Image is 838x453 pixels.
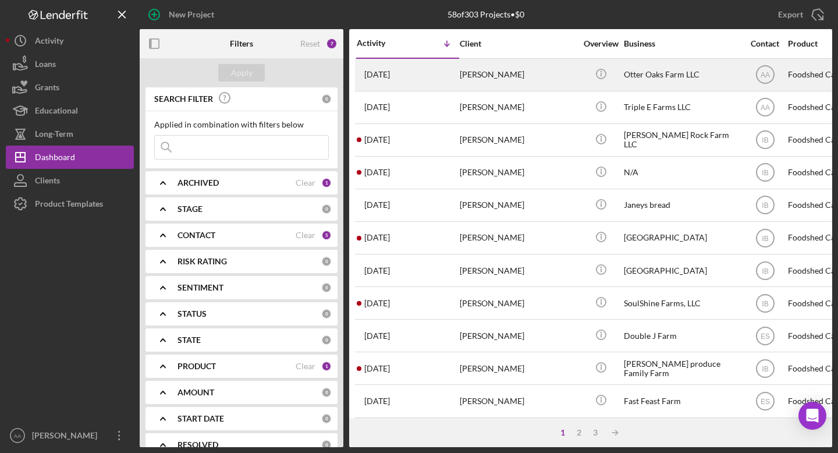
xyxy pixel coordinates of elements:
[798,402,826,430] div: Open Intercom Messenger
[624,92,740,123] div: Triple E Farms LLC
[555,428,571,437] div: 1
[177,414,224,423] b: START DATE
[364,102,390,112] time: 2025-07-18 19:09
[624,320,740,351] div: Double J Farm
[460,190,576,221] div: [PERSON_NAME]
[6,29,134,52] button: Activity
[35,169,60,195] div: Clients
[460,92,576,123] div: [PERSON_NAME]
[6,76,134,99] button: Grants
[762,169,768,177] text: IB
[6,146,134,169] a: Dashboard
[364,266,390,275] time: 2024-11-06 13:27
[321,387,332,398] div: 0
[364,168,390,177] time: 2025-01-16 19:14
[760,104,769,112] text: AA
[762,234,768,242] text: IB
[321,204,332,214] div: 0
[154,120,329,129] div: Applied in combination with filters below
[624,59,740,90] div: Otter Oaks Farm LLC
[177,335,201,345] b: STATE
[762,201,768,210] text: IB
[35,76,59,102] div: Grants
[762,299,768,307] text: IB
[760,332,769,340] text: ES
[296,178,315,187] div: Clear
[35,29,63,55] div: Activity
[624,288,740,318] div: SoulShine Farms, LLC
[762,364,768,373] text: IB
[460,222,576,253] div: [PERSON_NAME]
[6,52,134,76] button: Loans
[624,157,740,188] div: N/A
[14,433,22,439] text: AA
[177,178,219,187] b: ARCHIVED
[35,52,56,79] div: Loans
[364,200,390,210] time: 2025-01-13 16:26
[587,428,603,437] div: 3
[321,335,332,345] div: 0
[460,39,576,48] div: Client
[460,288,576,318] div: [PERSON_NAME]
[762,267,768,275] text: IB
[364,397,390,406] time: 2024-05-22 16:55
[321,309,332,319] div: 0
[766,3,832,26] button: Export
[624,39,740,48] div: Business
[364,135,390,144] time: 2025-01-21 20:35
[571,428,587,437] div: 2
[624,125,740,155] div: [PERSON_NAME] Rock Farm LLC
[296,231,315,240] div: Clear
[762,136,768,144] text: IB
[6,192,134,215] button: Product Templates
[154,94,213,104] b: SEARCH FILTER
[230,39,253,48] b: Filters
[177,440,218,450] b: RESOLVED
[169,3,214,26] div: New Project
[321,282,332,293] div: 0
[6,424,134,447] button: AA[PERSON_NAME]
[35,192,103,218] div: Product Templates
[460,157,576,188] div: [PERSON_NAME]
[6,169,134,192] button: Clients
[35,146,75,172] div: Dashboard
[6,122,134,146] button: Long-Term
[177,283,223,292] b: SENTIMENT
[460,385,576,416] div: [PERSON_NAME]
[177,231,215,240] b: CONTACT
[364,70,390,79] time: 2025-08-06 20:48
[624,385,740,416] div: Fast Feast Farm
[460,59,576,90] div: [PERSON_NAME]
[624,255,740,286] div: [GEOGRAPHIC_DATA]
[760,398,769,406] text: ES
[29,424,105,450] div: [PERSON_NAME]
[460,125,576,155] div: [PERSON_NAME]
[321,413,332,424] div: 0
[177,257,227,266] b: RISK RATING
[624,222,740,253] div: [GEOGRAPHIC_DATA]
[321,230,332,240] div: 5
[364,364,390,373] time: 2024-05-22 17:38
[364,299,390,308] time: 2024-09-23 19:17
[296,362,315,371] div: Clear
[778,3,803,26] div: Export
[321,440,332,450] div: 0
[579,39,623,48] div: Overview
[624,190,740,221] div: Janeys bread
[177,362,216,371] b: PRODUCT
[6,99,134,122] button: Educational
[364,331,390,341] time: 2024-05-29 19:16
[300,39,320,48] div: Reset
[624,353,740,384] div: [PERSON_NAME] produce Family Farm
[448,10,524,19] div: 58 of 303 Projects • $0
[357,38,408,48] div: Activity
[760,71,769,79] text: AA
[218,64,265,82] button: Apply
